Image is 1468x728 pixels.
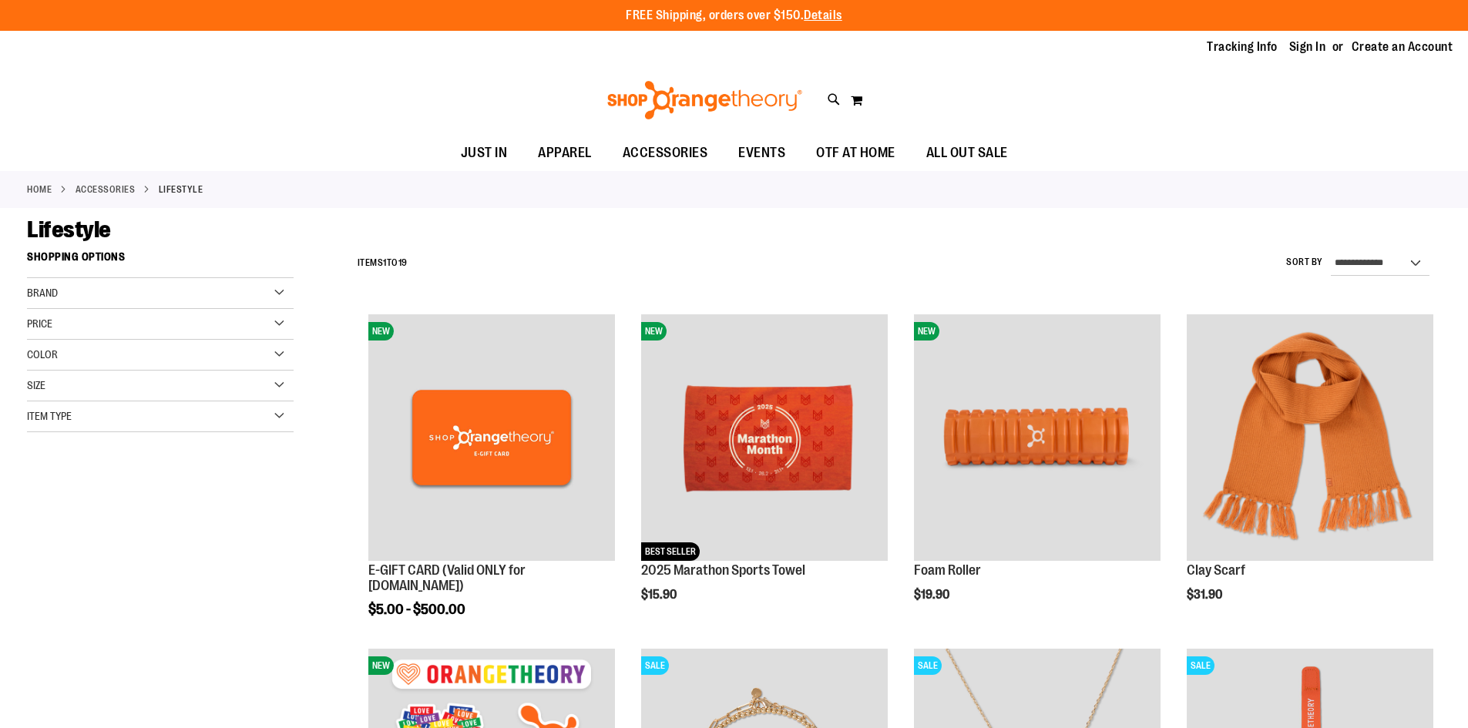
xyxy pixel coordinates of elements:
h2: Items to [358,251,408,275]
strong: Lifestyle [159,183,203,196]
span: Lifestyle [27,216,111,243]
div: product [361,307,623,656]
div: product [1179,307,1441,641]
a: 2025 Marathon Sports Towel [641,562,805,578]
span: BEST SELLER [641,542,700,561]
img: Shop Orangetheory [605,81,805,119]
span: EVENTS [738,136,785,170]
label: Sort By [1286,256,1323,269]
span: $19.90 [914,588,952,602]
span: Size [27,379,45,391]
span: ACCESSORIES [623,136,708,170]
a: Clay Scarf [1187,562,1245,578]
span: $31.90 [1187,588,1224,602]
a: Details [804,8,842,22]
a: E-GIFT CARD (Valid ONLY for ShopOrangetheory.com)NEW [368,314,615,563]
span: Color [27,348,58,361]
img: E-GIFT CARD (Valid ONLY for ShopOrangetheory.com) [368,314,615,561]
span: NEW [368,656,394,675]
span: $15.90 [641,588,679,602]
span: $5.00 - $500.00 [368,602,465,617]
a: E-GIFT CARD (Valid ONLY for [DOMAIN_NAME]) [368,562,526,593]
p: FREE Shipping, orders over $150. [626,7,842,25]
span: Price [27,317,52,330]
span: JUST IN [461,136,508,170]
a: Foam RollerNEW [914,314,1161,563]
span: OTF AT HOME [816,136,895,170]
div: product [633,307,895,641]
span: 1 [383,257,387,268]
span: NEW [641,322,667,341]
a: Home [27,183,52,196]
a: Clay Scarf [1187,314,1433,563]
a: Tracking Info [1207,39,1278,55]
span: 19 [398,257,408,268]
a: 2025 Marathon Sports TowelNEWBEST SELLER [641,314,888,563]
a: Foam Roller [914,562,981,578]
strong: Shopping Options [27,243,294,278]
img: Foam Roller [914,314,1161,561]
span: Brand [27,287,58,299]
img: 2025 Marathon Sports Towel [641,314,888,561]
span: SALE [914,656,942,675]
span: SALE [641,656,669,675]
a: Sign In [1289,39,1326,55]
span: NEW [368,322,394,341]
span: ALL OUT SALE [926,136,1008,170]
a: Create an Account [1352,39,1453,55]
div: product [906,307,1168,641]
span: APPAREL [538,136,592,170]
a: ACCESSORIES [76,183,136,196]
span: NEW [914,322,939,341]
span: Item Type [27,410,72,422]
span: SALE [1187,656,1214,675]
img: Clay Scarf [1187,314,1433,561]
